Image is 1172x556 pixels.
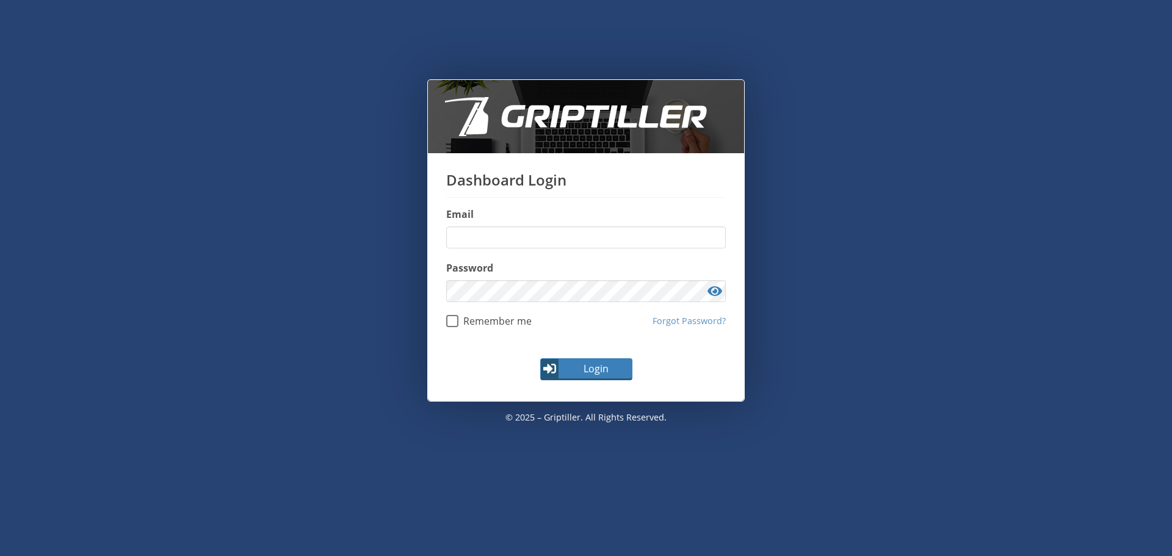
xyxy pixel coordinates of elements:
[540,358,632,380] button: Login
[446,207,726,222] label: Email
[560,361,631,376] span: Login
[653,314,726,328] a: Forgot Password?
[427,402,745,433] p: © 2025 – Griptiller. All rights reserved.
[446,261,726,275] label: Password
[446,171,726,198] h1: Dashboard Login
[458,315,532,327] span: Remember me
